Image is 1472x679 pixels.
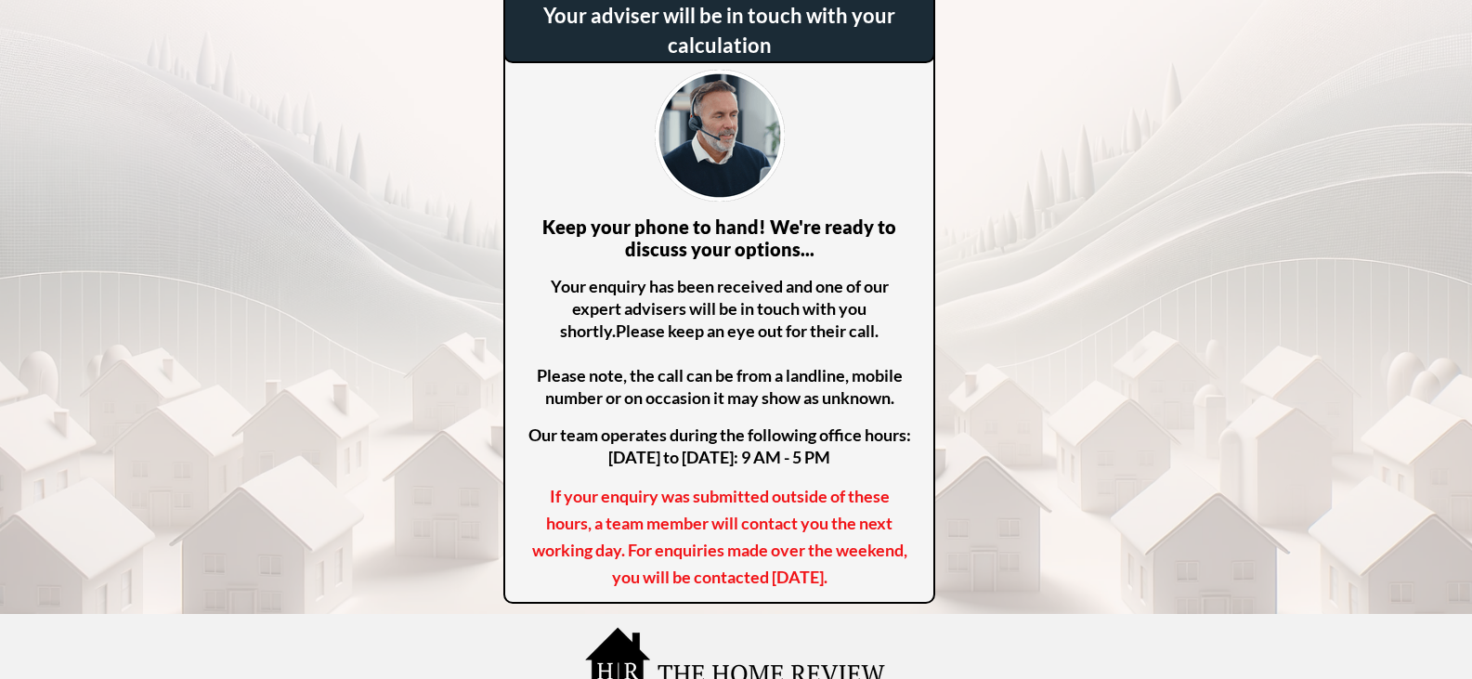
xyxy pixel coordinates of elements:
[532,486,907,587] span: If your enquiry was submitted outside of these hours, a team member will contact you the next wor...
[616,320,879,341] span: Please keep an eye out for their call.
[542,215,896,260] strong: Keep your phone to hand! We're ready to discuss your options...
[537,320,903,408] span: Please note, the call can be from a landline, mobile number or on occasion it may show as unknown.
[551,276,889,341] span: Your enquiry has been received and one of our expert advisers will be in touch with you shortly.
[543,3,895,58] span: Your adviser will be in touch with your calculation
[528,424,911,467] span: Our team operates during the following office hours: [DATE] to [DATE]: 9 AM - 5 PM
